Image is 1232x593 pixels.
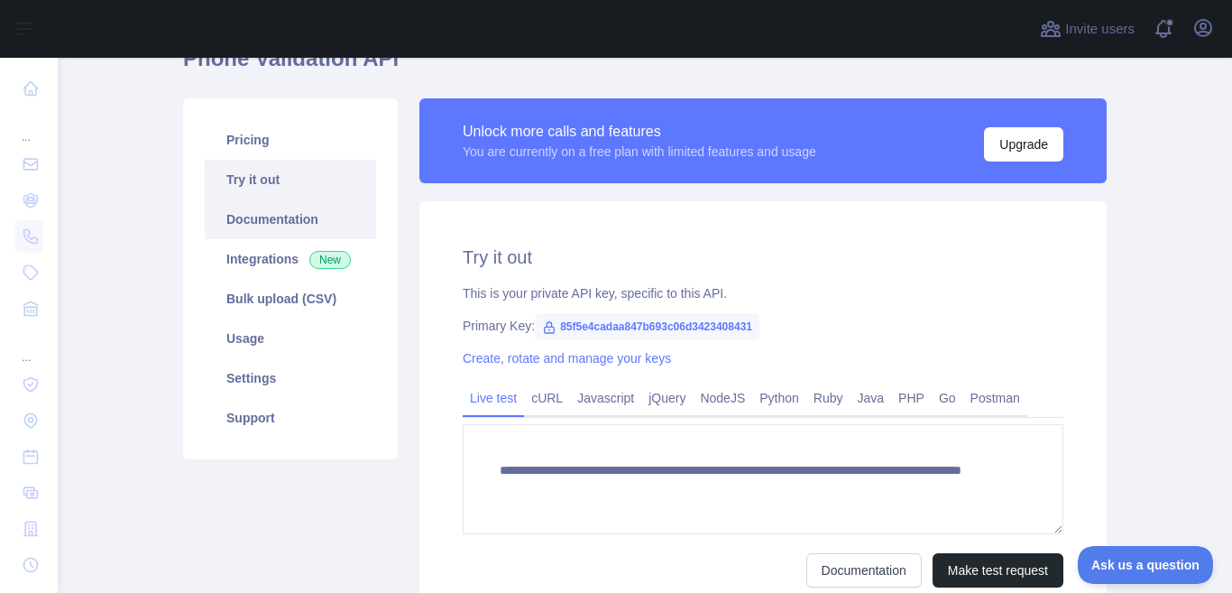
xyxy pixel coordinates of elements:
a: Postman [963,384,1027,412]
iframe: Toggle Customer Support [1078,546,1214,584]
a: NodeJS [693,384,752,412]
a: Java [850,384,892,412]
a: Javascript [570,384,641,412]
button: Make test request [933,553,1063,588]
a: Go [932,384,963,412]
a: jQuery [641,384,693,412]
span: New [309,251,351,269]
a: Live test [463,384,524,412]
a: Documentation [205,199,376,239]
a: cURL [524,384,570,412]
button: Invite users [1036,14,1138,43]
a: Bulk upload (CSV) [205,279,376,319]
a: PHP [891,384,932,412]
div: ... [14,329,43,365]
a: Support [205,398,376,438]
div: Unlock more calls and features [463,121,816,143]
div: Primary Key: [463,317,1063,335]
div: ... [14,108,43,144]
h2: Try it out [463,245,1063,270]
span: Invite users [1065,19,1135,40]
a: Create, rotate and manage your keys [463,351,671,366]
a: Documentation [806,553,922,588]
a: Settings [205,358,376,398]
a: Ruby [806,384,850,412]
a: Python [752,384,806,412]
span: 85f5e4cadaa847b693c06d3423408431 [535,313,759,340]
div: This is your private API key, specific to this API. [463,284,1063,302]
div: You are currently on a free plan with limited features and usage [463,143,816,161]
a: Pricing [205,120,376,160]
button: Upgrade [984,127,1063,162]
a: Integrations New [205,239,376,279]
h1: Phone Validation API [183,44,1107,88]
a: Usage [205,319,376,358]
a: Try it out [205,160,376,199]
